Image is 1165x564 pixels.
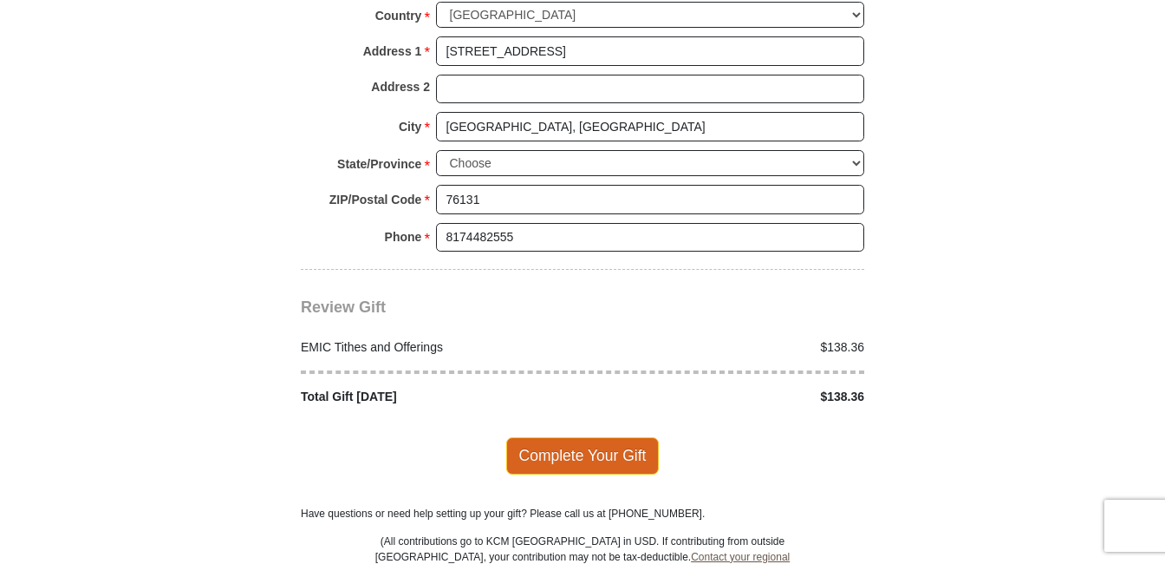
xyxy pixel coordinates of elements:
[337,152,421,176] strong: State/Province
[399,115,421,139] strong: City
[371,75,430,99] strong: Address 2
[582,338,874,357] div: $138.36
[363,39,422,63] strong: Address 1
[506,437,660,474] span: Complete Your Gift
[301,298,386,316] span: Review Gift
[375,3,422,28] strong: Country
[582,388,874,406] div: $138.36
[329,187,422,212] strong: ZIP/Postal Code
[385,225,422,249] strong: Phone
[292,338,583,357] div: EMIC Tithes and Offerings
[292,388,583,406] div: Total Gift [DATE]
[301,506,864,521] p: Have questions or need help setting up your gift? Please call us at [PHONE_NUMBER].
